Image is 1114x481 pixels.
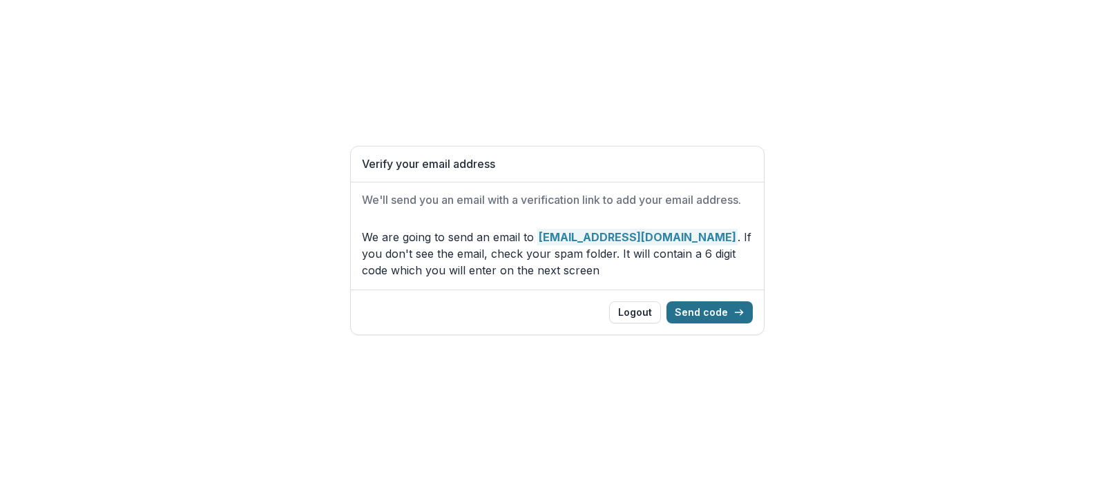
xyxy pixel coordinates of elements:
[666,301,753,323] button: Send code
[537,229,738,245] strong: [EMAIL_ADDRESS][DOMAIN_NAME]
[362,158,753,171] h1: Verify your email address
[362,229,753,279] p: We are going to send an email to . If you don't see the email, check your spam folder. It will co...
[362,194,753,207] h2: We'll send you an email with a verification link to add your email address.
[609,301,661,323] button: Logout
